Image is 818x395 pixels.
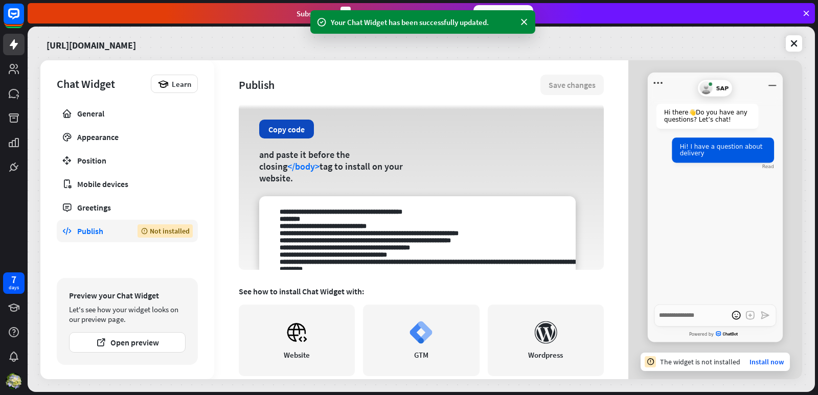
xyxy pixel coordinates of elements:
textarea: Write a message… [654,305,776,327]
div: Read [762,164,774,169]
div: GTM [414,350,428,360]
div: Your Chat Widget has been successfully updated. [331,17,515,28]
div: The widget is not installed [660,357,740,366]
div: Publish [77,226,122,236]
div: Not installed [138,224,193,238]
button: Send a message [758,309,772,322]
a: Greetings [57,196,198,219]
a: Install now [749,357,784,366]
div: Position [77,155,177,166]
button: Open menu [651,76,665,90]
a: 7 days [3,272,25,294]
a: GTM [363,305,479,376]
div: Preview your Chat Widget [69,290,186,300]
a: Position [57,149,198,172]
div: Mobile devices [77,179,177,189]
a: Wordpress [488,305,604,376]
span: Hi there 👋 Do you have any questions? Let’s chat! [664,109,747,123]
button: Minimize window [765,76,779,90]
span: </body> [287,160,320,172]
button: Open preview [69,332,186,353]
a: Powered byChatBot [648,328,783,341]
button: open emoji picker [729,309,743,322]
div: General [77,108,177,119]
div: See how to install Chat Widget with: [239,286,604,296]
div: Subscribe in days to get your first month for $1 [297,7,465,20]
a: Publish Not installed [57,220,198,242]
div: 7 [11,275,16,284]
a: [URL][DOMAIN_NAME] [47,33,136,54]
span: SAP [716,85,729,91]
div: days [9,284,19,291]
a: Appearance [57,126,198,148]
a: General [57,102,198,125]
div: Greetings [77,202,177,213]
button: Save changes [540,75,604,95]
span: ChatBot [716,332,741,337]
div: Chat Widget [57,77,146,91]
div: Appearance [77,132,177,142]
span: Powered by [689,332,714,337]
button: Add an attachment [743,309,757,322]
div: SAP [698,80,733,97]
a: Website [239,305,355,376]
a: Mobile devices [57,173,198,195]
button: Copy code [259,120,314,138]
button: Open LiveChat chat widget [8,4,39,35]
div: and paste it before the closing tag to install on your website. [259,149,410,184]
div: 3 [340,7,351,20]
div: Publish [239,78,540,92]
div: Subscribe now [473,5,533,21]
div: Wordpress [528,350,563,360]
span: Hi! I have a question about delivery [680,143,763,157]
span: Learn [172,79,191,89]
div: Website [284,350,310,360]
div: Let's see how your widget looks on our preview page. [69,305,186,324]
